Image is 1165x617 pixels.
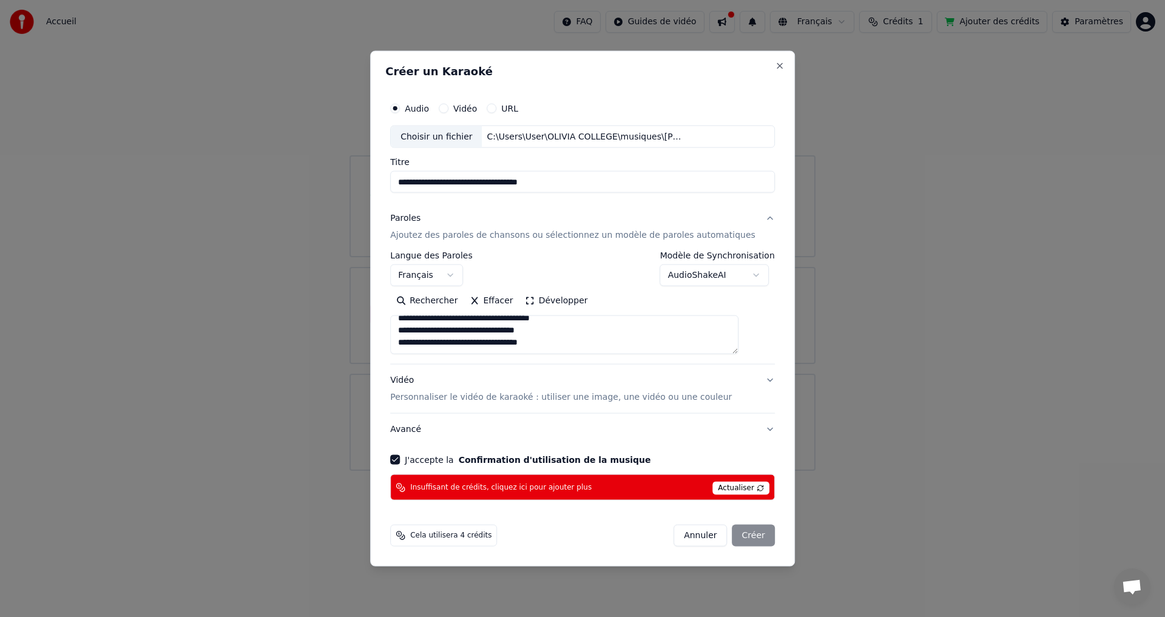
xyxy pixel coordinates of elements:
button: Développer [519,291,594,311]
span: Insuffisant de crédits, cliquez ici pour ajouter plus [410,482,592,492]
button: VidéoPersonnaliser le vidéo de karaoké : utiliser une image, une vidéo ou une couleur [390,365,775,413]
button: Annuler [674,525,727,547]
h2: Créer un Karaoké [385,66,780,76]
div: Paroles [390,212,420,224]
button: J'accepte la [459,456,651,464]
label: Titre [390,158,775,166]
button: Effacer [464,291,519,311]
button: ParolesAjoutez des paroles de chansons ou sélectionnez un modèle de paroles automatiques [390,203,775,251]
label: Vidéo [453,104,477,112]
button: Rechercher [390,291,464,311]
div: Vidéo [390,374,732,403]
span: Actualiser [712,482,769,495]
span: Cela utilisera 4 crédits [410,531,491,541]
label: URL [501,104,518,112]
label: Langue des Paroles [390,251,473,260]
p: Personnaliser le vidéo de karaoké : utiliser une image, une vidéo ou une couleur [390,391,732,403]
p: Ajoutez des paroles de chansons ou sélectionnez un modèle de paroles automatiques [390,229,755,241]
div: ParolesAjoutez des paroles de chansons ou sélectionnez un modèle de paroles automatiques [390,251,775,364]
label: Audio [405,104,429,112]
div: C:\Users\User\OLIVIA COLLEGE\musiques\[PERSON_NAME] - Les Champs-Elysées (Audio).mp3 [482,130,689,143]
button: Avancé [390,414,775,445]
div: Choisir un fichier [391,126,482,147]
label: J'accepte la [405,456,650,464]
label: Modèle de Synchronisation [660,251,775,260]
